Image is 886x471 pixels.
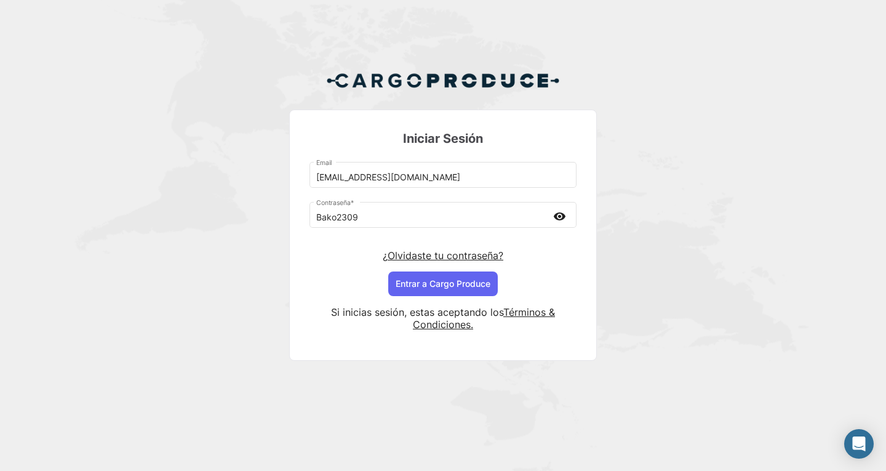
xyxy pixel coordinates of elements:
[331,306,503,318] span: Si inicias sesión, estas aceptando los
[552,209,567,224] mat-icon: visibility
[383,249,503,262] a: ¿Olvidaste tu contraseña?
[316,212,549,223] input: Contraseña
[388,272,498,296] button: Entrar a Cargo Produce
[326,66,560,95] img: Cargo Produce Logo
[844,429,874,459] div: Abrir Intercom Messenger
[316,172,570,183] input: Email
[413,306,555,331] a: Términos & Condiciones.
[309,130,577,147] h3: Iniciar Sesión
